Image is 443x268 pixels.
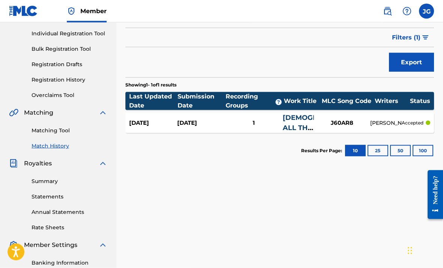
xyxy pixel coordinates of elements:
p: Results Per Page: [301,147,344,154]
div: Recording Groups [226,92,283,110]
span: Member [80,7,107,15]
div: Help [399,4,414,19]
span: Member Settings [24,241,77,250]
p: Showing 1 - 1 of 1 results [125,82,176,88]
a: Annual Statements [32,208,107,216]
div: Work Title [284,97,318,106]
a: Registration Drafts [32,61,107,68]
img: expand [98,241,107,250]
div: Submission Date [178,92,226,110]
iframe: Chat Widget [405,232,443,268]
span: ? [276,99,282,105]
a: Match History [32,142,107,150]
img: help [402,7,411,16]
div: Writers [375,97,410,106]
iframe: Resource Center [422,163,443,227]
a: Bulk Registration Tool [32,45,107,53]
button: Filters (1) [387,28,434,47]
img: Top Rightsholder [67,7,76,16]
p: accepted [402,120,423,126]
div: [DATE] [129,119,177,127]
img: expand [98,159,107,168]
a: Matching Tool [32,127,107,135]
div: MLC Song Code [318,97,375,106]
a: Rate Sheets [32,224,107,232]
img: Matching [9,108,18,117]
span: Matching [24,108,53,117]
div: Status [410,97,430,106]
a: [DEMOGRAPHIC_DATA] ALL THE WAY [283,114,366,142]
span: Filters ( 1 ) [392,33,420,42]
button: 10 [345,145,366,156]
div: J60AR8 [314,119,370,127]
button: Export [389,53,434,72]
div: [DATE] [177,119,225,127]
button: 100 [413,145,433,156]
a: Statements [32,193,107,201]
a: Banking Information [32,259,107,267]
img: Royalties [9,159,18,168]
img: MLC Logo [9,6,38,17]
div: Last Updated Date [129,92,178,110]
img: Member Settings [9,241,18,250]
button: 50 [390,145,411,156]
a: Summary [32,177,107,185]
a: Overclaims Tool [32,91,107,99]
a: Individual Registration Tool [32,30,107,38]
img: filter [422,35,429,40]
img: search [383,7,392,16]
div: [PERSON_NAME] [370,119,402,127]
div: User Menu [419,4,434,19]
div: Drag [408,239,412,262]
a: Registration History [32,76,107,84]
div: 1 [225,119,283,127]
a: Public Search [380,4,395,19]
button: 25 [368,145,388,156]
img: expand [98,108,107,117]
span: Royalties [24,159,52,168]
